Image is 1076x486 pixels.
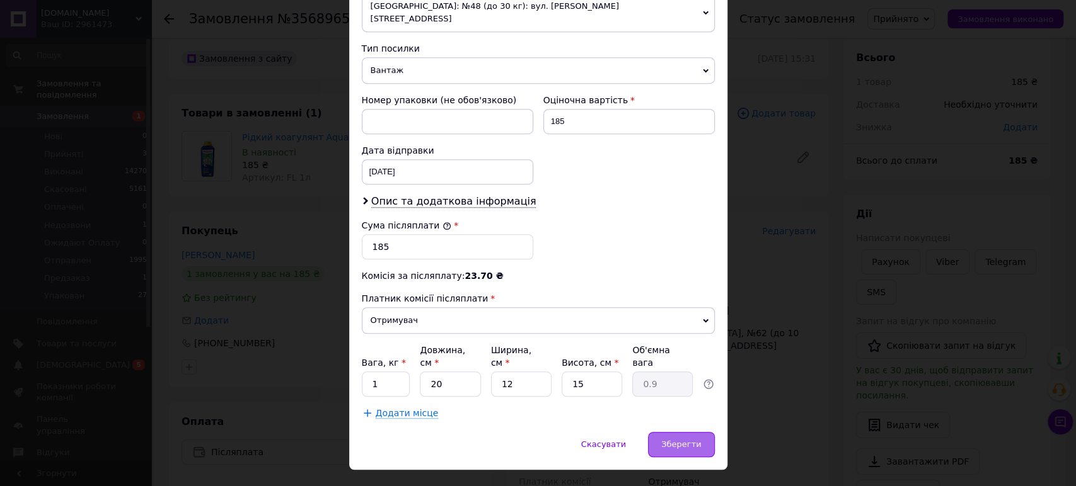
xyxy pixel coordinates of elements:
label: Висота, см [562,358,618,368]
label: Сума післяплати [362,220,451,230]
span: Тип посилки [362,43,420,54]
span: Скасувати [581,439,626,449]
div: Номер упаковки (не обов'язково) [362,94,533,106]
span: 23.70 ₴ [465,271,503,281]
label: Ширина, см [491,345,531,368]
span: Платник комісії післяплати [362,293,489,303]
div: Дата відправки [362,144,533,157]
div: Комісія за післяплату: [362,269,715,282]
label: Довжина, см [420,345,465,368]
span: Додати місце [376,408,439,419]
div: Об'ємна вага [632,344,693,369]
span: Опис та додаткова інформація [371,195,536,208]
div: Оціночна вартість [543,94,715,106]
span: Зберегти [661,439,701,449]
span: Отримувач [362,307,715,334]
label: Вага, кг [362,358,406,368]
span: Вантаж [362,57,715,84]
